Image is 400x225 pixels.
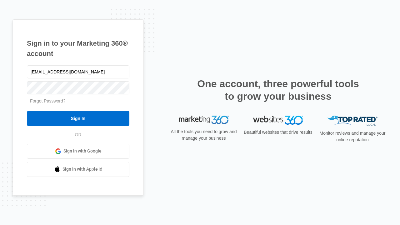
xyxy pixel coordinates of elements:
[327,116,377,126] img: Top Rated Local
[27,111,129,126] input: Sign In
[179,116,229,124] img: Marketing 360
[169,128,239,142] p: All the tools you need to grow and manage your business
[63,148,102,154] span: Sign in with Google
[195,77,361,102] h2: One account, three powerful tools to grow your business
[253,116,303,125] img: Websites 360
[243,129,313,136] p: Beautiful websites that drive results
[27,144,129,159] a: Sign in with Google
[30,98,66,103] a: Forgot Password?
[62,166,102,172] span: Sign in with Apple Id
[27,38,129,59] h1: Sign in to your Marketing 360® account
[71,132,86,138] span: OR
[27,65,129,78] input: Email
[27,162,129,177] a: Sign in with Apple Id
[317,130,387,143] p: Monitor reviews and manage your online reputation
